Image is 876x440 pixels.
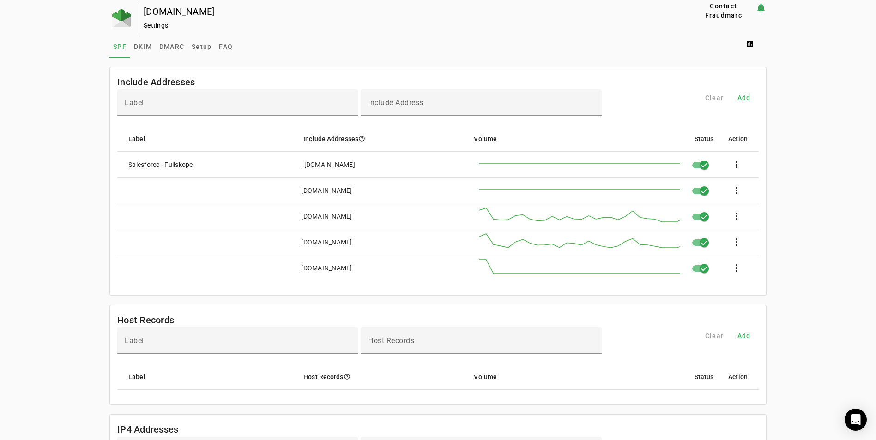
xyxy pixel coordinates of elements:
fm-list-table: Include Addresses [109,67,767,296]
mat-label: Host Records [368,336,414,345]
span: Setup [192,43,211,50]
fm-list-table: Host Records [109,305,767,405]
span: DMARC [159,43,184,50]
div: _[DOMAIN_NAME] [301,160,355,169]
mat-header-cell: Volume [466,126,687,152]
div: Salesforce - Fullskope [128,160,193,169]
mat-header-cell: Label [117,364,296,390]
mat-card-title: Host Records [117,313,174,327]
a: DMARC [156,36,188,58]
mat-label: Label [125,336,144,345]
div: [DOMAIN_NAME] [301,263,352,273]
div: [DOMAIN_NAME] [301,212,352,221]
mat-label: Label [125,98,144,107]
img: Fraudmarc Logo [112,9,131,27]
i: help_outline [344,373,350,380]
span: Contact Fraudmarc [695,1,752,20]
div: [DOMAIN_NAME] [301,186,352,195]
mat-card-title: Include Addresses [117,75,195,89]
span: Add [737,331,751,340]
button: Add [729,89,759,106]
div: [DOMAIN_NAME] [144,7,662,16]
a: FAQ [215,36,236,58]
mat-header-cell: Include Addresses [296,126,466,152]
mat-header-cell: Label [117,126,296,152]
button: Add [729,327,759,344]
mat-header-cell: Volume [466,364,687,390]
mat-header-cell: Action [721,126,759,152]
span: FAQ [219,43,233,50]
mat-header-cell: Status [687,126,721,152]
mat-label: Include Address [368,98,423,107]
div: Settings [144,21,662,30]
i: help_outline [358,135,365,142]
a: SPF [109,36,130,58]
div: [DOMAIN_NAME] [301,238,352,247]
mat-header-cell: Status [687,364,721,390]
mat-card-title: IP4 Addresses [117,422,178,437]
a: DKIM [130,36,156,58]
mat-header-cell: Host Records [296,364,466,390]
a: Setup [188,36,215,58]
mat-header-cell: Action [721,364,759,390]
button: Contact Fraudmarc [692,2,755,19]
span: Add [737,93,751,102]
span: SPF [113,43,127,50]
span: DKIM [134,43,152,50]
div: Open Intercom Messenger [845,409,867,431]
mat-icon: notification_important [755,2,767,13]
